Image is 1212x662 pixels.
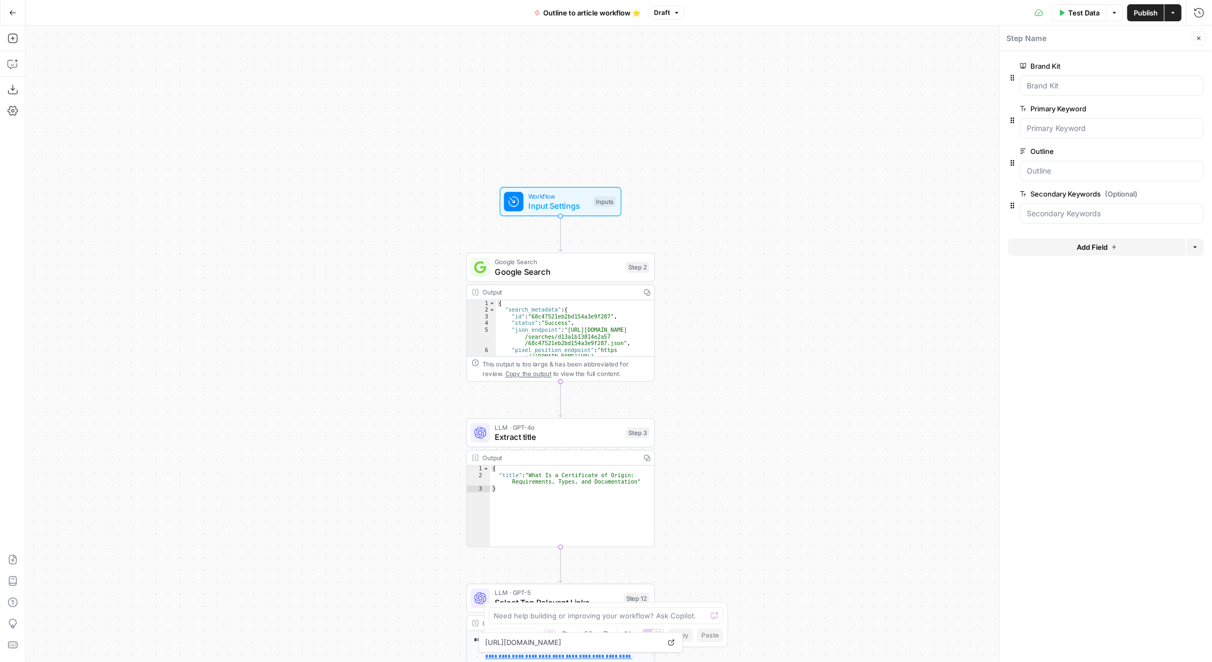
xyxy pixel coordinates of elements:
span: Google Search [495,257,621,267]
span: Toggle code folding, rows 1 through 3 [483,465,490,472]
label: Primary Keyword [1020,103,1143,114]
div: 2 [467,307,496,314]
div: Inputs [593,196,616,207]
div: This output is too large & has been abbreviated for review. to view the full content. [483,359,650,379]
input: Brand Kit [1027,80,1197,91]
button: Paste [697,628,723,642]
span: Input Settings [528,200,588,212]
div: 1 [467,300,496,307]
div: 2 [467,472,490,486]
span: Paste [701,631,719,640]
span: Copy [673,631,689,640]
span: LLM · GPT-5 [495,588,619,598]
g: Edge from start to step_2 [559,216,562,252]
span: Toggle code folding, rows 1 through 244 [489,300,496,307]
div: Step 12 [624,593,650,604]
div: 5 [467,327,496,347]
div: 1 [467,465,490,472]
input: Outline [1027,166,1197,176]
label: Outline [1020,146,1143,157]
button: Publish [1127,4,1164,21]
button: Draft [650,6,685,20]
div: Step 2 [626,262,649,273]
div: Output [483,288,636,297]
div: 4 [467,320,496,327]
g: Edge from step_2 to step_3 [559,381,562,417]
button: Copy [668,628,693,642]
div: Step 3 [626,427,649,438]
span: Publish [1134,7,1158,18]
span: Copy the output [505,370,552,378]
span: (Optional) [1105,189,1137,199]
span: Extract title [495,431,621,443]
span: Draft [654,8,670,18]
div: Output [483,618,636,628]
div: Output [483,453,636,462]
span: Test Data [1068,7,1100,18]
span: Toggle code folding, rows 2 through 12 [489,307,496,314]
button: Outline to article workflow ⭐️ [528,4,648,21]
span: Workflow [528,191,588,201]
input: Primary Keyword [1027,123,1197,134]
button: Add Field [1008,239,1185,256]
div: 3 [467,314,496,321]
div: WorkflowInput SettingsInputs [466,187,655,216]
button: Test Data [1052,4,1106,21]
span: Add Field [1077,242,1108,252]
span: LLM · GPT-4o [495,422,621,432]
span: Google Search [495,266,621,278]
span: [URL][DOMAIN_NAME] [484,633,662,652]
g: Edge from step_3 to step_12 [559,547,562,583]
label: Secondary Keywords [1020,189,1143,199]
div: 6 [467,347,496,381]
div: LLM · GPT-4oExtract titleStep 3Output{ "title":"What Is a Certificate of Origin: Requirements, Ty... [466,418,655,547]
span: 114% [506,631,521,640]
input: Secondary Keywords [1027,208,1197,219]
label: Brand Kit [1020,61,1143,71]
div: Google SearchGoogle SearchStep 2Output{ "search_metadata":{ "id":"68c47521eb2bd154a3e9f287", "sta... [466,253,655,382]
span: Select Top Relevant Links [495,596,619,609]
span: Outline to article workflow ⭐️ [544,7,641,18]
div: 3 [467,486,490,493]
